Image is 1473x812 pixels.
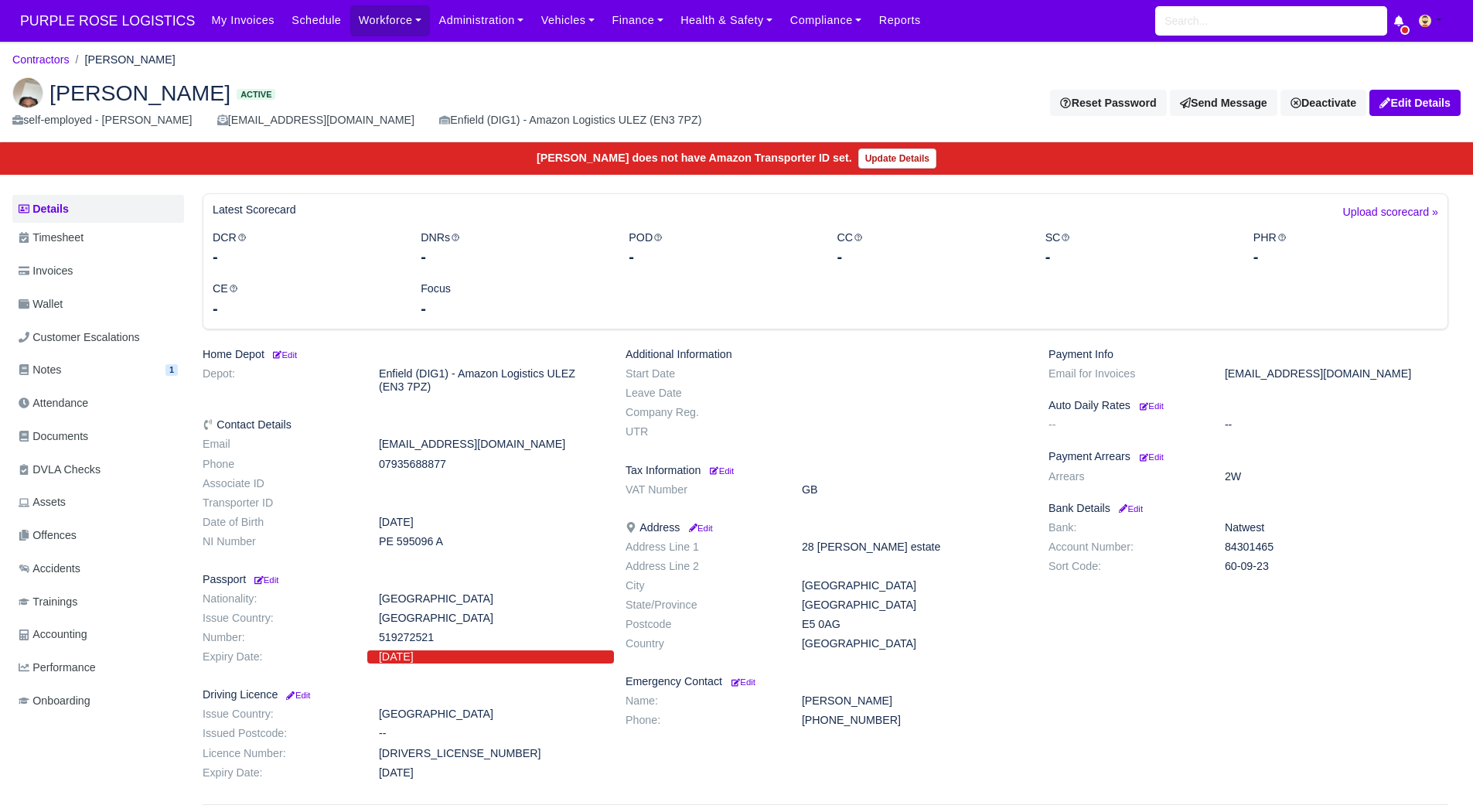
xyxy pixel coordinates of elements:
[430,5,532,36] a: Administration
[12,6,203,36] a: PURPLE ROSE LOGISTICS
[191,747,367,760] dt: Licence Number:
[191,708,367,721] dt: Issue Country:
[1280,90,1366,116] a: Deactivate
[19,295,63,313] span: Wallet
[12,619,184,650] a: Accounting
[1137,450,1164,462] a: Edit
[19,329,140,346] span: Customer Escalations
[790,637,1037,650] dd: [GEOGRAPHIC_DATA]
[284,691,310,700] small: Edit
[12,686,184,716] a: Onboarding
[1117,502,1143,514] a: Edit
[790,483,1037,496] dd: GB
[629,246,813,268] div: -
[271,350,297,360] small: Edit
[12,289,184,319] a: Wallet
[12,487,184,517] a: Assets
[617,229,825,268] div: POD
[421,246,605,268] div: -
[1253,246,1438,268] div: -
[203,418,602,432] h6: Contact Details
[790,714,1037,727] dd: [PHONE_NUMBER]
[19,560,80,578] span: Accidents
[1037,367,1213,380] dt: Email for Invoices
[19,527,77,544] span: Offences
[12,520,184,551] a: Offences
[191,612,367,625] dt: Issue Country:
[871,5,929,36] a: Reports
[1045,246,1230,268] div: -
[252,573,278,585] a: Edit
[237,89,275,101] span: Active
[686,524,712,533] small: Edit
[367,592,614,606] dd: [GEOGRAPHIC_DATA]
[790,599,1037,612] dd: [GEOGRAPHIC_DATA]
[350,5,431,36] a: Workforce
[439,111,701,129] div: Enfield (DIG1) - Amazon Logistics ULEZ (EN3 7PZ)
[626,521,1025,534] h6: Address
[1213,470,1460,483] dd: 2W
[191,766,367,780] dt: Expiry Date:
[19,262,73,280] span: Invoices
[710,466,734,476] small: Edit
[191,727,367,740] dt: Issued Postcode:
[825,229,1033,268] div: CC
[1242,229,1450,268] div: PHR
[626,675,1025,688] h6: Emergency Contact
[1037,560,1213,573] dt: Sort Code:
[367,438,614,451] dd: [EMAIL_ADDRESS][DOMAIN_NAME]
[19,692,90,710] span: Onboarding
[614,541,790,554] dt: Address Line 1
[790,579,1037,592] dd: [GEOGRAPHIC_DATA]
[686,521,712,534] a: Edit
[367,766,614,780] dd: [DATE]
[409,280,617,319] div: Focus
[191,496,367,510] dt: Transporter ID
[213,298,397,319] div: -
[1037,541,1213,554] dt: Account Number:
[217,111,414,129] div: [EMAIL_ADDRESS][DOMAIN_NAME]
[1050,90,1166,116] button: Reset Password
[367,747,614,760] dd: [DRIVERS_LICENSE_NUMBER]
[191,592,367,606] dt: Nationality:
[614,714,790,727] dt: Phone:
[12,5,203,36] span: PURPLE ROSE LOGISTICS
[367,612,614,625] dd: [GEOGRAPHIC_DATA]
[191,631,367,644] dt: Number:
[191,516,367,529] dt: Date of Birth
[790,694,1037,708] dd: [PERSON_NAME]
[367,367,614,394] dd: Enfield (DIG1) - Amazon Logistics ULEZ (EN3 7PZ)
[1213,418,1460,432] dd: --
[1037,470,1213,483] dt: Arrears
[19,394,88,412] span: Attendance
[203,573,602,586] h6: Passport
[731,677,755,687] small: Edit
[12,554,184,584] a: Accidents
[614,406,790,419] dt: Company Reg.
[271,348,297,360] a: Edit
[1034,229,1242,268] div: SC
[1037,521,1213,534] dt: Bank:
[1048,450,1448,463] h6: Payment Arrears
[858,148,936,169] a: Update Details
[837,246,1021,268] div: -
[782,5,871,36] a: Compliance
[19,361,61,379] span: Notes
[191,438,367,451] dt: Email
[367,650,614,664] dd: [DATE]
[12,53,70,66] a: Contractors
[19,493,66,511] span: Assets
[19,593,77,611] span: Trainings
[191,650,367,664] dt: Expiry Date:
[165,364,178,376] span: 1
[70,51,176,69] li: [PERSON_NAME]
[614,694,790,708] dt: Name:
[367,535,614,548] dd: PE 595096 A
[367,727,614,740] dd: --
[1369,90,1461,116] a: Edit Details
[213,246,397,268] div: -
[1140,401,1164,411] small: Edit
[1140,452,1164,462] small: Edit
[12,355,184,385] a: Notes 1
